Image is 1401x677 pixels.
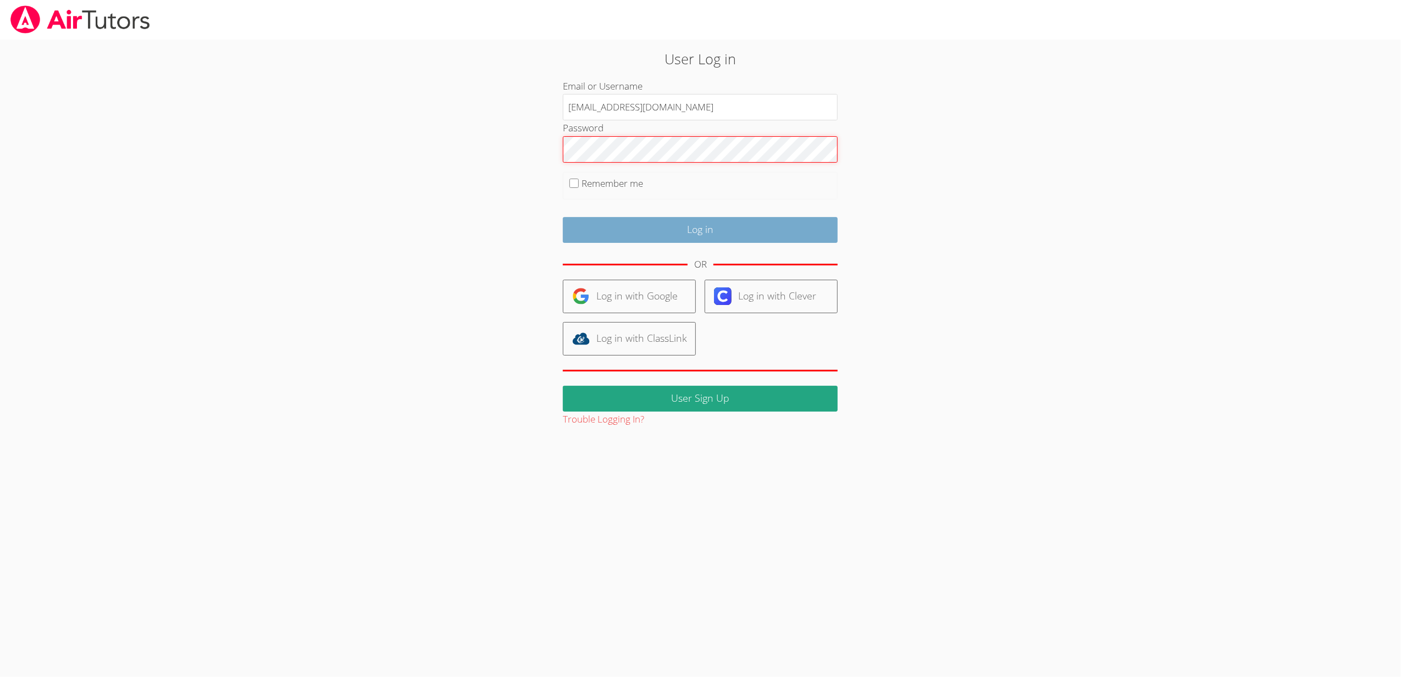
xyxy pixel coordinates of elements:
[563,280,696,313] a: Log in with Google
[563,412,644,428] button: Trouble Logging In?
[322,48,1078,69] h2: User Log in
[572,287,590,305] img: google-logo-50288ca7cdecda66e5e0955fdab243c47b7ad437acaf1139b6f446037453330a.svg
[563,80,643,92] label: Email or Username
[563,217,838,243] input: Log in
[572,330,590,347] img: classlink-logo-d6bb404cc1216ec64c9a2012d9dc4662098be43eaf13dc465df04b49fa7ab582.svg
[582,177,643,190] label: Remember me
[9,5,151,34] img: airtutors_banner-c4298cdbf04f3fff15de1276eac7730deb9818008684d7c2e4769d2f7ddbe033.png
[563,386,838,412] a: User Sign Up
[694,257,707,273] div: OR
[563,121,603,134] label: Password
[714,287,732,305] img: clever-logo-6eab21bc6e7a338710f1a6ff85c0baf02591cd810cc4098c63d3a4b26e2feb20.svg
[563,322,696,356] a: Log in with ClassLink
[705,280,838,313] a: Log in with Clever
